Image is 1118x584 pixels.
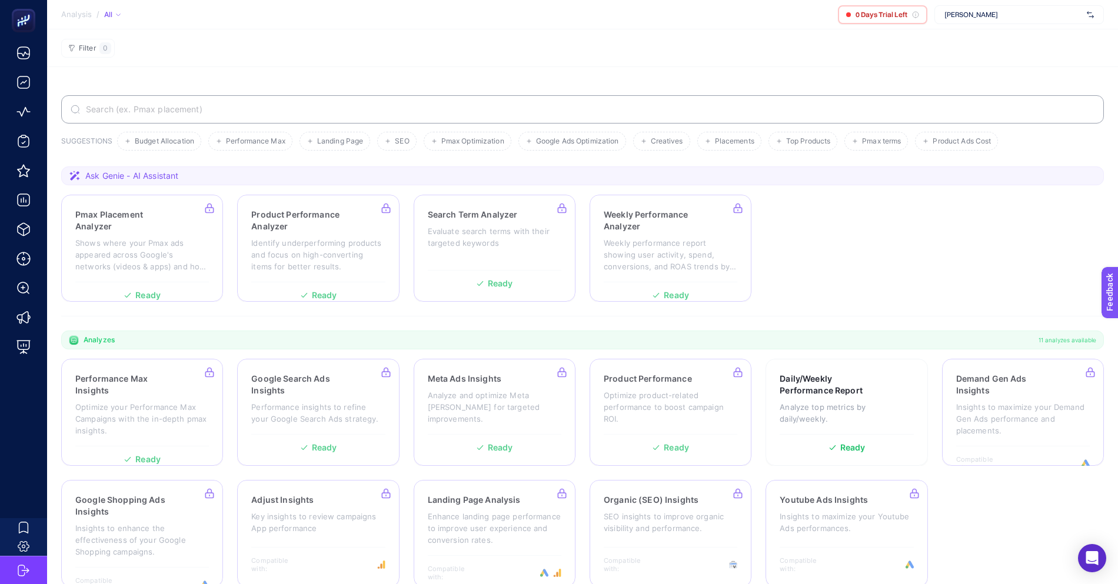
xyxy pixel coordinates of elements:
[61,136,112,151] h3: SUGGESTIONS
[536,137,619,146] span: Google Ads Optimization
[840,443,866,452] span: Ready
[862,137,901,146] span: Pmax terms
[1087,9,1094,21] img: svg%3e
[766,359,927,466] a: Daily/Weekly Performance ReportAnalyze top metrics by daily/weekly.Ready
[944,10,1082,19] span: [PERSON_NAME]
[856,10,907,19] span: 0 Days Trial Left
[651,137,683,146] span: Creatives
[414,359,575,466] a: Meta Ads InsightsAnalyze and optimize Meta [PERSON_NAME] for targeted improvements.Ready
[104,10,121,19] div: All
[84,335,115,345] span: Analyzes
[786,137,830,146] span: Top Products
[61,195,223,302] a: Pmax Placement AnalyzerShows where your Pmax ads appeared across Google's networks (videos & apps...
[79,44,96,53] span: Filter
[933,137,991,146] span: Product Ads Cost
[715,137,754,146] span: Placements
[942,359,1104,466] a: Demand Gen Ads InsightsInsights to maximize your Demand Gen Ads performance and placements.Compat...
[590,195,751,302] a: Weekly Performance AnalyzerWeekly performance report showing user activity, spend, conversions, a...
[1078,544,1106,572] div: Open Intercom Messenger
[1039,335,1096,345] span: 11 analyzes available
[61,359,223,466] a: Performance Max InsightsOptimize your Performance Max Campaigns with the in-depth pmax insights.R...
[61,39,115,58] button: Filter0
[135,137,194,146] span: Budget Allocation
[237,359,399,466] a: Google Search Ads InsightsPerformance insights to refine your Google Search Ads strategy.Ready
[317,137,363,146] span: Landing Page
[61,10,92,19] span: Analysis
[780,373,879,396] h3: Daily/Weekly Performance Report
[780,401,913,425] p: Analyze top metrics by daily/weekly.
[441,137,504,146] span: Pmax Optimization
[590,359,751,466] a: Product PerformanceOptimize product-related performance to boost campaign ROI.Ready
[395,137,409,146] span: SEO
[84,105,1094,114] input: Search
[97,9,99,19] span: /
[103,44,108,53] span: 0
[226,137,285,146] span: Performance Max
[414,195,575,302] a: Search Term AnalyzerEvaluate search terms with their targeted keywordsReady
[7,4,45,13] span: Feedback
[85,170,178,182] span: Ask Genie - AI Assistant
[237,195,399,302] a: Product Performance AnalyzerIdentify underperforming products and focus on high-converting items ...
